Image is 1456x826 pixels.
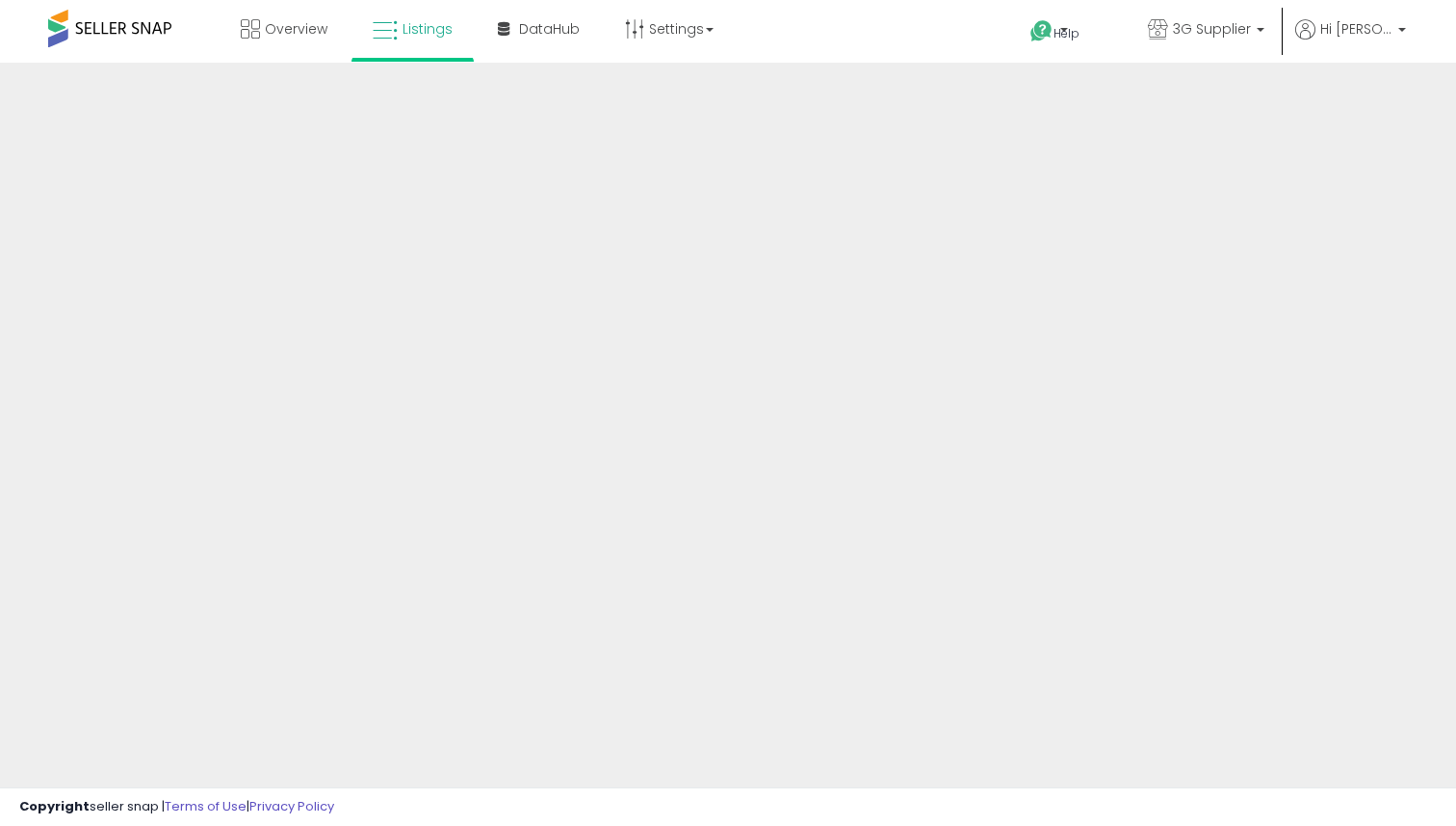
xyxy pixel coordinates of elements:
[403,19,453,39] span: Listings
[1295,19,1406,63] a: Hi [PERSON_NAME]
[19,797,90,815] strong: Copyright
[1173,19,1251,39] span: 3G Supplier
[165,797,247,815] a: Terms of Use
[19,798,334,816] div: seller snap | |
[519,19,580,39] span: DataHub
[265,19,327,39] span: Overview
[1320,19,1392,39] span: Hi [PERSON_NAME]
[1053,25,1079,41] span: Help
[1015,5,1117,63] a: Help
[1029,19,1053,43] i: Get Help
[249,797,334,815] a: Privacy Policy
